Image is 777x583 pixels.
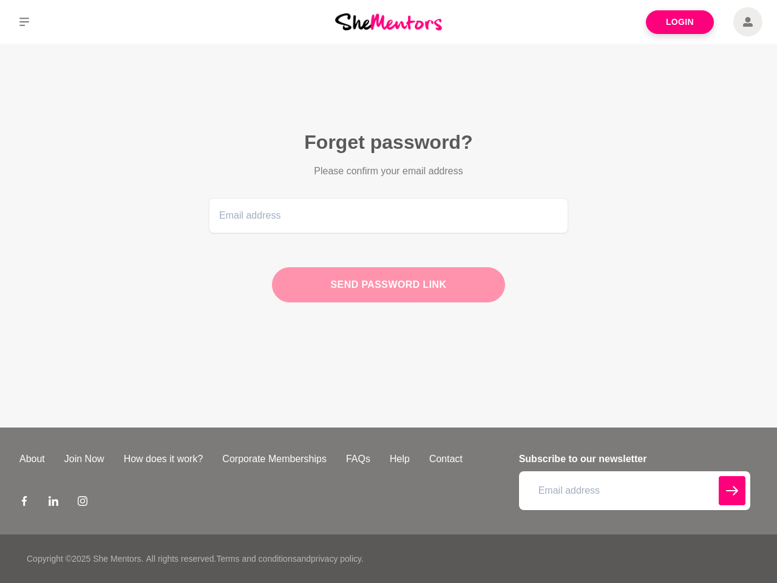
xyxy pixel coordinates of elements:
[55,452,114,466] a: Join Now
[311,554,361,564] a: privacy policy
[10,452,55,466] a: About
[209,130,568,154] h2: Forget password?
[114,452,213,466] a: How does it work?
[19,496,29,510] a: Facebook
[146,553,363,565] p: All rights reserved. and .
[216,554,296,564] a: Terms and conditions
[519,471,750,510] input: Email address
[419,452,472,466] a: Contact
[78,496,87,510] a: Instagram
[646,10,714,34] a: Login
[27,553,143,565] p: Copyright © 2025 She Mentors .
[209,198,568,233] input: Email address
[335,13,442,30] img: She Mentors Logo
[336,452,380,466] a: FAQs
[212,452,336,466] a: Corporate Memberships
[49,496,58,510] a: LinkedIn
[519,452,750,466] h4: Subscribe to our newsletter
[380,452,419,466] a: Help
[272,164,505,179] p: Please confirm your email address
